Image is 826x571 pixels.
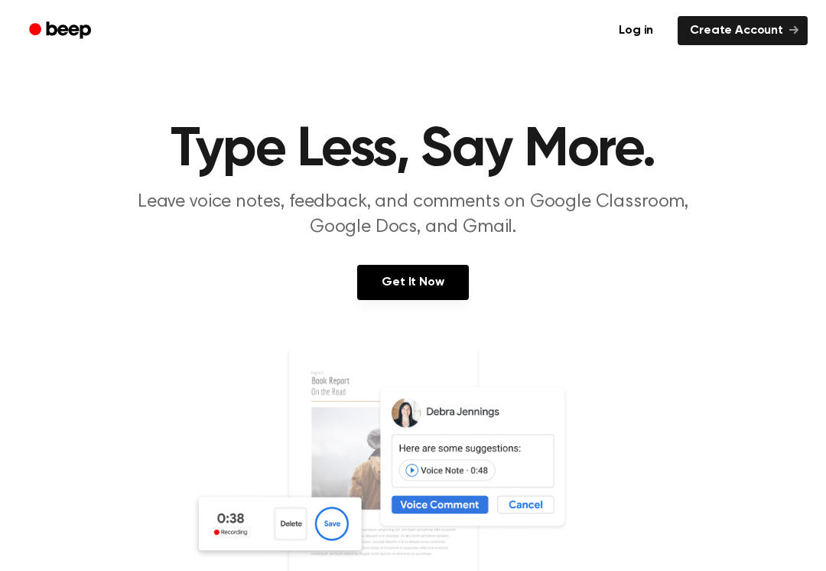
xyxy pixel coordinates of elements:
[119,190,707,240] p: Leave voice notes, feedback, and comments on Google Classroom, Google Docs, and Gmail.
[678,16,808,45] a: Create Account
[357,265,468,300] a: Get It Now
[18,16,105,46] a: Beep
[603,13,668,48] a: Log in
[21,122,805,178] h1: Type Less, Say More.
